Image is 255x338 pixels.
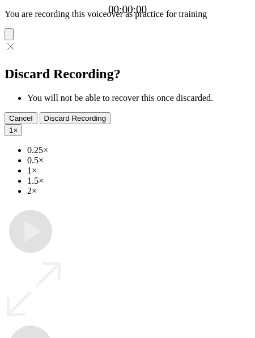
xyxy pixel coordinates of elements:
a: 00:00:00 [108,3,147,16]
li: You will not be able to recover this once discarded. [27,93,250,103]
li: 1.5× [27,176,250,186]
li: 0.25× [27,145,250,155]
p: You are recording this voiceover as practice for training [5,9,250,19]
button: Cancel [5,112,37,124]
button: 1× [5,124,22,136]
li: 2× [27,186,250,196]
li: 0.5× [27,155,250,166]
span: 1 [9,126,13,134]
h2: Discard Recording? [5,66,250,82]
button: Discard Recording [40,112,111,124]
li: 1× [27,166,250,176]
